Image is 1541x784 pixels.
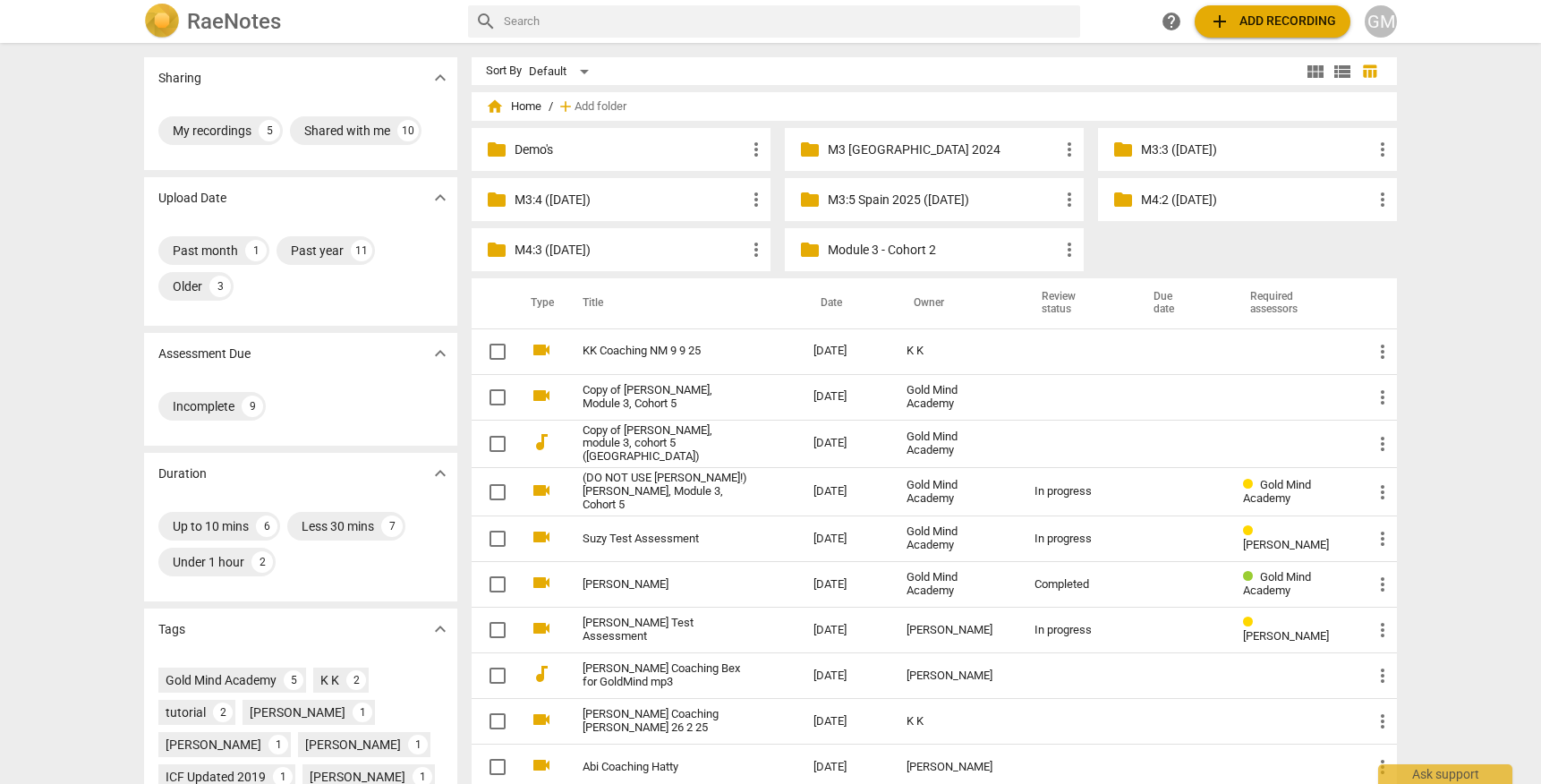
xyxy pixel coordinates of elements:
td: [DATE] [799,468,892,516]
a: [PERSON_NAME] Test Assessment [583,617,749,643]
span: folder [1112,189,1134,210]
div: Up to 10 mins [173,517,249,535]
div: In progress [1034,533,1119,546]
span: more_vert [1372,619,1393,641]
div: 2 [251,551,273,573]
div: [PERSON_NAME] [250,703,345,721]
span: Review status: completed [1243,570,1260,584]
span: Add folder [575,100,626,114]
div: Default [529,57,595,86]
p: M4:3 (7th July 2025) [515,241,745,260]
p: M3:5 Spain 2025 (18th July '25) [828,191,1059,209]
p: Module 3 - Cohort 2 [828,241,1059,260]
td: [DATE] [799,516,892,562]
a: Copy of [PERSON_NAME], Module 3, Cohort 5 [583,384,749,411]
a: Abi Coaching Hatty [583,761,749,774]
a: [PERSON_NAME] [583,578,749,592]
p: Upload Date [158,189,226,208]
div: Gold Mind Academy [166,671,277,689]
span: expand_more [430,618,451,640]
div: 9 [242,396,263,417]
div: Sort By [486,64,522,78]
td: [DATE] [799,374,892,420]
div: [PERSON_NAME] [305,736,401,754]
div: Under 1 hour [173,553,244,571]
div: 11 [351,240,372,261]
span: videocam [531,618,552,639]
th: Due date [1132,278,1229,328]
div: In progress [1034,624,1119,637]
p: Tags [158,620,185,639]
span: videocam [531,385,552,406]
span: Review status: in progress [1243,616,1260,629]
button: Show more [427,616,454,643]
span: more_vert [1059,239,1080,260]
a: [PERSON_NAME] Coaching Bex for GoldMind mp3 [583,662,749,689]
span: / [549,100,553,114]
th: Review status [1020,278,1133,328]
span: videocam [531,339,552,361]
a: KK Coaching NM 9 9 25 [583,345,749,358]
div: Ask support [1378,764,1512,784]
div: [PERSON_NAME] [166,736,261,754]
button: Show more [427,184,454,211]
span: more_vert [1372,711,1393,732]
span: add [1209,11,1230,32]
span: help [1161,11,1182,32]
span: more_vert [1059,139,1080,160]
span: expand_more [430,463,451,484]
span: audiotrack [531,431,552,453]
td: [DATE] [799,562,892,608]
span: more_vert [1372,189,1393,210]
button: GM [1365,5,1397,38]
span: Gold Mind Academy [1243,478,1311,505]
div: 3 [209,276,231,297]
div: Incomplete [173,397,234,415]
span: more_vert [1372,574,1393,595]
div: 1 [408,735,428,754]
span: folder [486,189,507,210]
p: Sharing [158,69,201,88]
span: expand_more [430,187,451,209]
span: view_list [1332,61,1353,82]
span: expand_more [430,343,451,364]
p: M3:3 (15th June 2025) [1141,141,1372,159]
button: Upload [1195,5,1350,38]
p: Assessment Due [158,345,251,363]
span: videocam [531,572,552,593]
span: Review status: in progress [1243,478,1260,491]
span: folder [799,139,821,160]
span: more_vert [1372,665,1393,686]
div: 5 [284,670,303,690]
span: more_vert [1372,528,1393,550]
div: 7 [381,516,403,537]
span: more_vert [1059,189,1080,210]
div: Completed [1034,578,1119,592]
span: more_vert [1372,481,1393,503]
a: Suzy Test Assessment [583,533,749,546]
input: Search [504,7,1073,36]
span: view_module [1305,61,1326,82]
span: table_chart [1361,63,1378,80]
div: 10 [397,120,419,141]
td: [DATE] [799,420,892,468]
button: Show more [427,64,454,91]
div: [PERSON_NAME] [907,624,1005,637]
td: [DATE] [799,608,892,653]
a: LogoRaeNotes [144,4,454,39]
button: Tile view [1302,58,1329,85]
th: Date [799,278,892,328]
td: [DATE] [799,699,892,745]
span: more_vert [745,239,767,260]
span: [PERSON_NAME] [1243,538,1329,551]
div: 1 [245,240,267,261]
p: Duration [158,464,207,483]
div: 1 [353,703,372,722]
span: more_vert [1372,341,1393,362]
th: Required assessors [1229,278,1358,328]
span: folder [486,239,507,260]
td: [DATE] [799,653,892,699]
span: Home [486,98,541,115]
button: Show more [427,460,454,487]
